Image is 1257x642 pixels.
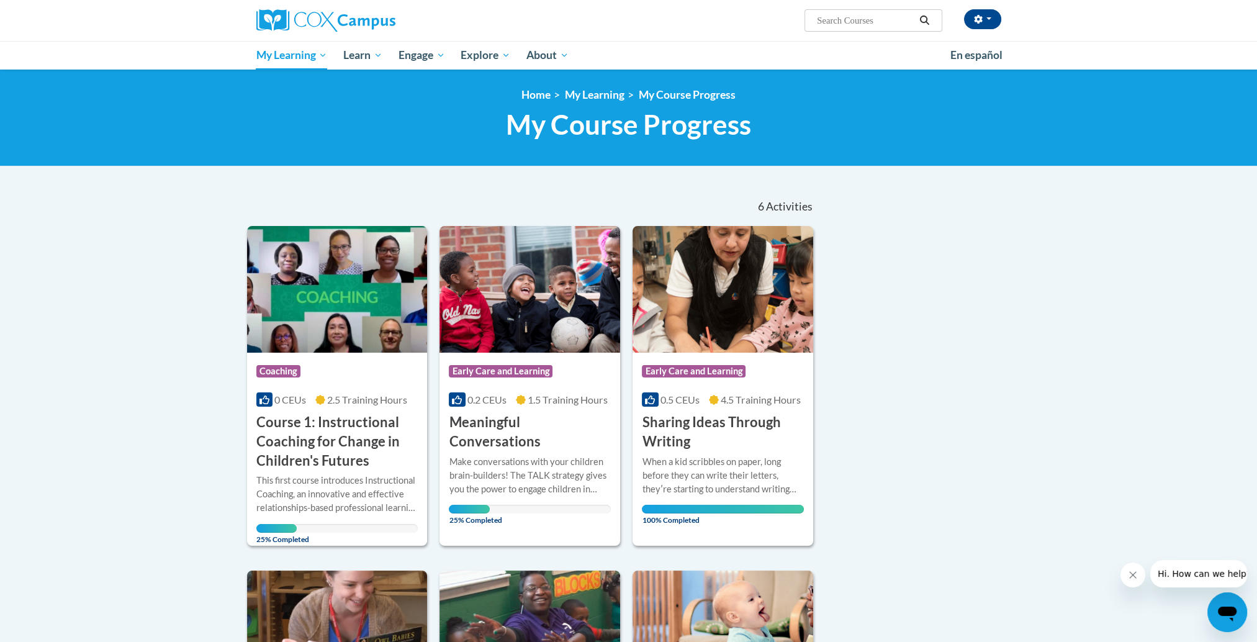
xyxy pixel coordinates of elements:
button: Account Settings [964,9,1001,29]
div: This first course introduces Instructional Coaching, an innovative and effective relationships-ba... [256,474,418,515]
span: Early Care and Learning [642,365,746,378]
span: My Course Progress [506,108,751,141]
button: Search [915,13,934,28]
div: Main menu [238,41,1020,70]
a: En español [942,42,1011,68]
a: My Learning [248,41,336,70]
a: Engage [390,41,453,70]
span: 1.5 Training Hours [528,394,608,405]
a: About [518,41,577,70]
img: Course Logo [439,226,620,353]
img: Course Logo [633,226,813,353]
span: 4.5 Training Hours [721,394,801,405]
span: 0.5 CEUs [660,394,700,405]
span: 0.2 CEUs [467,394,507,405]
span: 25% Completed [256,524,297,544]
a: Course LogoEarly Care and Learning0.2 CEUs1.5 Training Hours Meaningful ConversationsMake convers... [439,226,620,546]
iframe: Close message [1120,563,1145,587]
a: Learn [335,41,390,70]
h3: Sharing Ideas Through Writing [642,413,804,451]
img: Course Logo [247,226,428,353]
div: When a kid scribbles on paper, long before they can write their letters, theyʹre starting to unde... [642,455,804,496]
span: Engage [399,48,445,63]
span: Hi. How can we help? [7,9,101,19]
h3: Course 1: Instructional Coaching for Change in Children's Futures [256,413,418,470]
a: Cox Campus [256,9,492,32]
span: My Learning [256,48,327,63]
a: Explore [453,41,518,70]
span: Activities [766,200,813,214]
span: Early Care and Learning [449,365,552,378]
div: Make conversations with your children brain-builders! The TALK strategy gives you the power to en... [449,455,611,496]
a: My Learning [565,88,624,101]
img: Cox Campus [256,9,395,32]
span: 6 [757,200,764,214]
span: 0 CEUs [274,394,306,405]
input: Search Courses [816,13,915,28]
a: Course LogoEarly Care and Learning0.5 CEUs4.5 Training Hours Sharing Ideas Through WritingWhen a ... [633,226,813,546]
span: En español [950,48,1002,61]
div: Your progress [449,505,489,513]
span: Explore [461,48,510,63]
span: Coaching [256,365,300,378]
h3: Meaningful Conversations [449,413,611,451]
span: Learn [343,48,382,63]
span: About [526,48,569,63]
a: Course LogoCoaching0 CEUs2.5 Training Hours Course 1: Instructional Coaching for Change in Childr... [247,226,428,546]
iframe: Button to launch messaging window [1207,592,1247,632]
iframe: Message from company [1150,560,1247,587]
a: Home [521,88,551,101]
span: 25% Completed [449,505,489,525]
div: Your progress [642,505,804,513]
div: Your progress [256,524,297,533]
span: 2.5 Training Hours [327,394,407,405]
a: My Course Progress [639,88,736,101]
span: 100% Completed [642,505,804,525]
